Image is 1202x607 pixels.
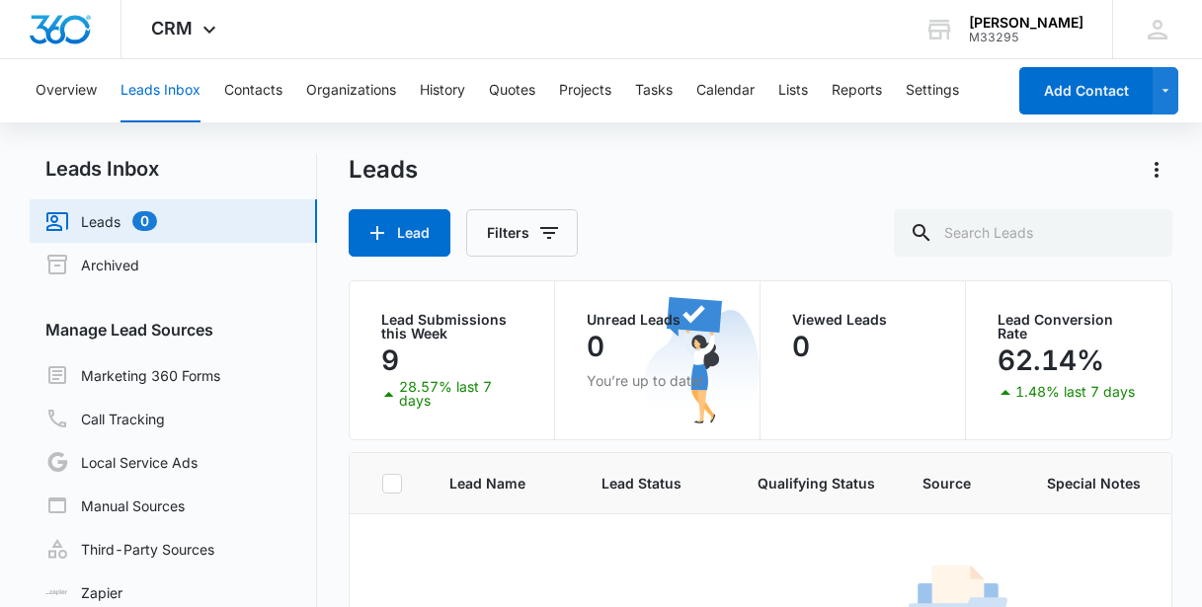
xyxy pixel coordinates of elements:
[36,59,97,122] button: Overview
[792,331,810,362] p: 0
[224,59,282,122] button: Contacts
[151,18,193,38] span: CRM
[1015,385,1135,399] p: 1.48% last 7 days
[998,344,1104,376] p: 62.14%
[906,59,959,122] button: Settings
[45,407,165,430] a: Call Tracking
[832,59,882,122] button: Reports
[399,380,523,408] p: 28.57% last 7 days
[45,450,198,474] a: Local Service Ads
[696,59,755,122] button: Calendar
[894,209,1172,257] input: Search Leads
[466,209,578,257] button: Filters
[758,473,875,493] span: Qualifying Status
[45,253,139,276] a: Archived
[1141,154,1172,186] button: Actions
[1047,473,1141,493] span: Special Notes
[792,313,933,327] p: Viewed Leads
[381,313,522,341] p: Lead Submissions this Week
[587,313,728,327] p: Unread Leads
[45,363,220,387] a: Marketing 360 Forms
[349,209,450,257] button: Lead
[969,31,1083,44] div: account id
[45,493,185,517] a: Manual Sources
[306,59,396,122] button: Organizations
[778,59,808,122] button: Lists
[30,318,317,341] h3: Manage Lead Sources
[587,370,728,391] p: You’re up to date!
[969,15,1083,31] div: account name
[489,59,535,122] button: Quotes
[1019,67,1153,114] button: Add Contact
[587,331,604,362] p: 0
[381,344,399,376] p: 9
[635,59,673,122] button: Tasks
[30,154,317,184] h2: Leads Inbox
[559,59,611,122] button: Projects
[420,59,465,122] button: History
[349,155,418,185] h1: Leads
[998,313,1140,341] p: Lead Conversion Rate
[449,473,525,493] span: Lead Name
[45,582,122,603] a: Zapier
[120,59,200,122] button: Leads Inbox
[45,209,157,233] a: Leads0
[601,473,681,493] span: Lead Status
[922,473,971,493] span: Source
[45,537,214,561] a: Third-Party Sources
